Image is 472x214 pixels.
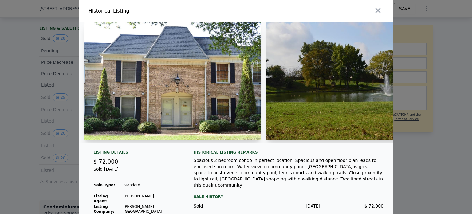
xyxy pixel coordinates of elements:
div: Sale History [194,193,383,200]
td: [PERSON_NAME] [123,193,179,204]
td: Standard [123,182,179,188]
strong: Listing Company: [94,204,114,214]
div: Historical Listing remarks [194,150,383,155]
div: Sold [194,203,257,209]
div: Historical Listing [88,7,234,15]
div: Listing Details [93,150,179,157]
strong: Sale Type: [94,183,115,187]
div: [DATE] [257,203,320,209]
div: Sold [DATE] [93,166,179,177]
img: Property Img [266,22,444,140]
span: $ 72,000 [93,158,118,165]
strong: Listing Agent: [94,194,108,203]
span: $ 72,000 [364,204,383,208]
div: Spacious 2 bedroom condo in perfect location. Spacious and open floor plan leads to enclosed sun ... [194,157,383,188]
img: Property Img [84,22,261,140]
